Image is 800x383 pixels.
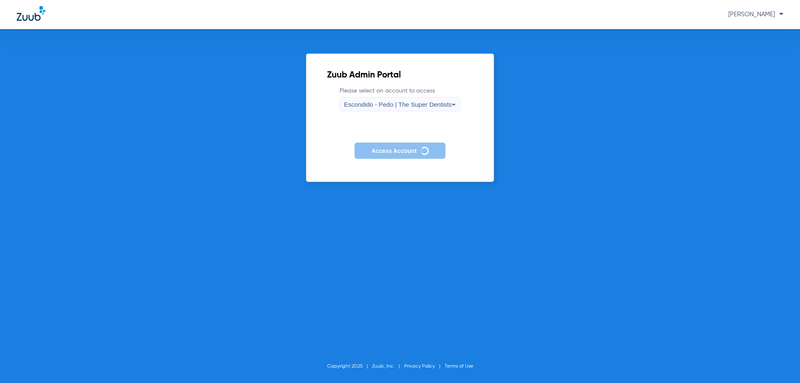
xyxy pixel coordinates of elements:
[340,87,461,111] label: Please select an account to access
[404,364,435,369] a: Privacy Policy
[445,364,473,369] a: Terms of Use
[758,343,800,383] iframe: Chat Widget
[327,362,372,370] li: Copyright 2025
[327,71,473,80] h2: Zuub Admin Portal
[355,143,445,159] button: Access Account
[728,11,783,18] span: [PERSON_NAME]
[344,101,452,108] span: Escondido - Pedo | The Super Dentists
[17,6,45,21] img: Zuub Logo
[372,362,404,370] li: Zuub, Inc.
[371,148,416,154] span: Access Account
